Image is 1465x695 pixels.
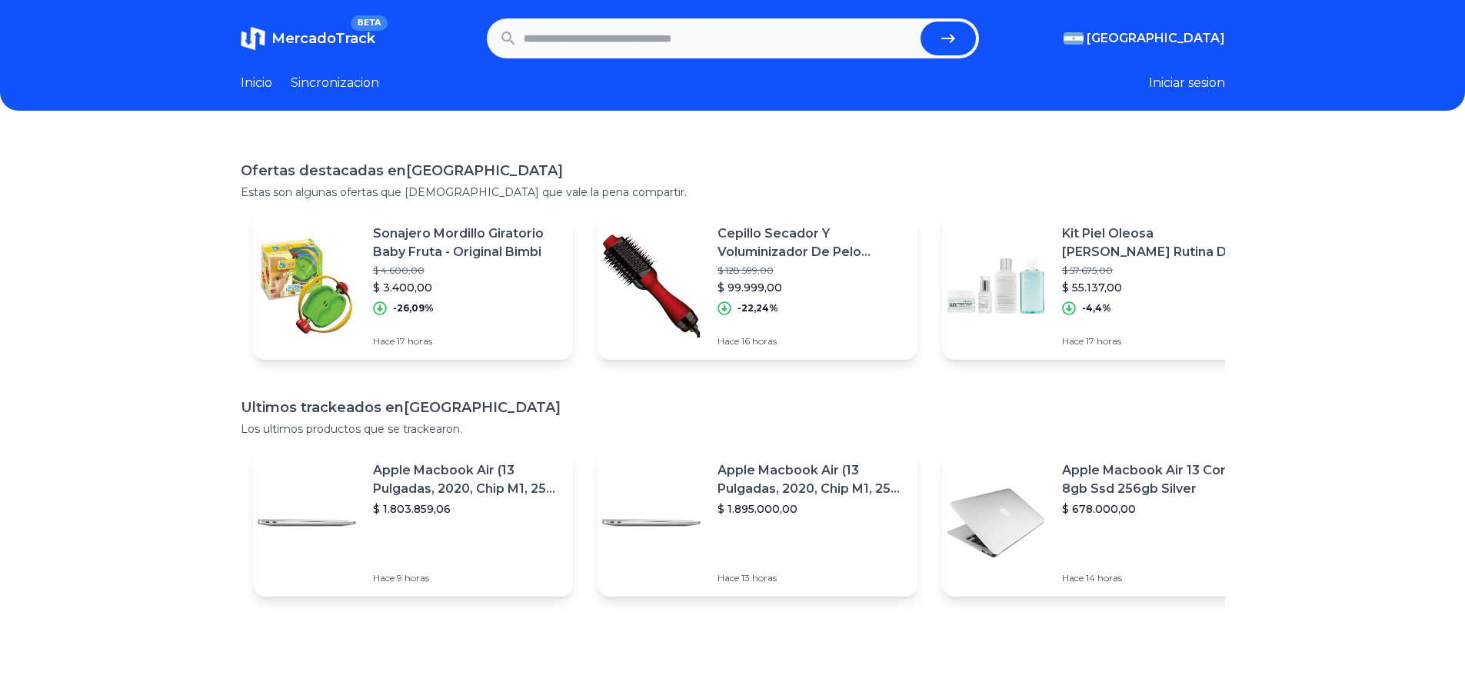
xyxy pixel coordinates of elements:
a: Featured imageApple Macbook Air (13 Pulgadas, 2020, Chip M1, 256 Gb De Ssd, 8 Gb De Ram) - Plata$... [598,449,917,597]
img: Featured image [253,232,361,340]
p: -22,24% [737,302,778,314]
img: Featured image [598,469,705,577]
p: $ 55.137,00 [1062,280,1250,295]
a: Featured imageApple Macbook Air (13 Pulgadas, 2020, Chip M1, 256 Gb De Ssd, 8 Gb De Ram) - Plata$... [253,449,573,597]
img: Argentina [1064,32,1084,45]
p: Los ultimos productos que se trackearon. [241,421,1225,437]
p: $ 4.600,00 [373,264,561,277]
h1: Ultimos trackeados en [GEOGRAPHIC_DATA] [241,397,1225,418]
button: [GEOGRAPHIC_DATA] [1064,29,1225,48]
p: Sonajero Mordillo Giratorio Baby Fruta - Original Bimbi [373,224,561,261]
p: $ 1.803.859,06 [373,501,561,517]
p: $ 128.599,00 [718,264,905,277]
h1: Ofertas destacadas en [GEOGRAPHIC_DATA] [241,160,1225,181]
p: Hace 16 horas [718,335,905,347]
p: Apple Macbook Air 13 Core I5 8gb Ssd 256gb Silver [1062,461,1250,498]
p: Hace 13 horas [718,572,905,584]
a: Featured imageSonajero Mordillo Giratorio Baby Fruta - Original Bimbi$ 4.600,00$ 3.400,00-26,09%H... [253,212,573,360]
span: MercadoTrack [271,30,375,47]
p: Estas son algunas ofertas que [DEMOGRAPHIC_DATA] que vale la pena compartir. [241,185,1225,200]
p: Cepillo Secador Y Voluminizador De Pelo Revlon Rvdr5222rla2a [718,224,905,261]
p: Apple Macbook Air (13 Pulgadas, 2020, Chip M1, 256 Gb De Ssd, 8 Gb De Ram) - Plata [373,461,561,498]
p: Hace 14 horas [1062,572,1250,584]
a: Featured imageKit Piel Oleosa [PERSON_NAME] Rutina De Tratamiento Facial$ 57.675,00$ 55.137,00-4,... [942,212,1262,360]
p: $ 57.675,00 [1062,264,1250,277]
a: Featured imageApple Macbook Air 13 Core I5 8gb Ssd 256gb Silver$ 678.000,00Hace 14 horas [942,449,1262,597]
img: Featured image [598,232,705,340]
img: Featured image [942,469,1050,577]
button: Iniciar sesion [1149,74,1225,92]
p: Kit Piel Oleosa [PERSON_NAME] Rutina De Tratamiento Facial [1062,224,1250,261]
p: Hace 17 horas [1062,335,1250,347]
img: MercadoTrack [241,26,265,51]
img: Featured image [253,469,361,577]
p: $ 1.895.000,00 [718,501,905,517]
a: MercadoTrackBETA [241,26,375,51]
p: -26,09% [393,302,434,314]
img: Featured image [942,232,1050,340]
a: Sincronizacion [291,74,379,92]
p: -4,4% [1082,302,1111,314]
span: [GEOGRAPHIC_DATA] [1087,29,1225,48]
p: $ 678.000,00 [1062,501,1250,517]
p: $ 3.400,00 [373,280,561,295]
p: $ 99.999,00 [718,280,905,295]
p: Hace 17 horas [373,335,561,347]
p: Hace 9 horas [373,572,561,584]
span: BETA [351,15,387,31]
a: Inicio [241,74,272,92]
p: Apple Macbook Air (13 Pulgadas, 2020, Chip M1, 256 Gb De Ssd, 8 Gb De Ram) - Plata [718,461,905,498]
a: Featured imageCepillo Secador Y Voluminizador De Pelo Revlon Rvdr5222rla2a$ 128.599,00$ 99.999,00... [598,212,917,360]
